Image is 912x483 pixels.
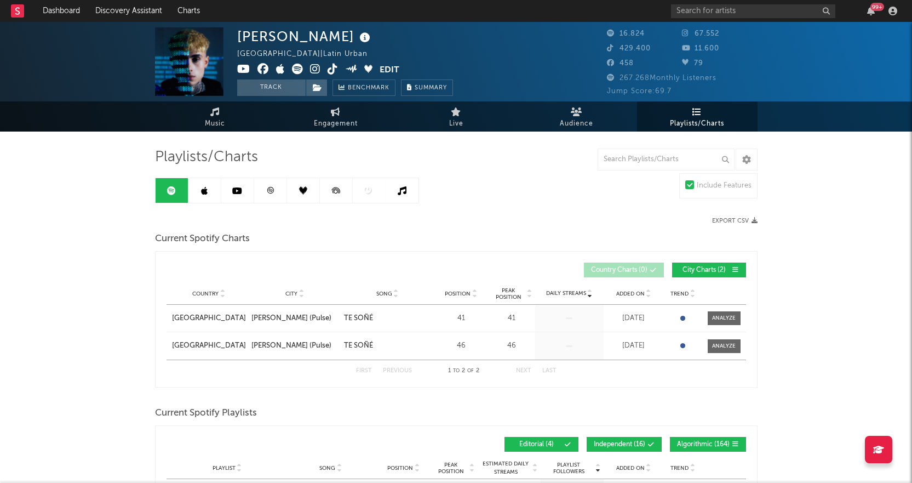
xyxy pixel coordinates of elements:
span: Editorial ( 4 ) [512,441,562,448]
div: 41 [491,313,532,324]
span: Engagement [314,117,358,130]
button: First [356,368,372,374]
span: Algorithmic ( 164 ) [677,441,730,448]
a: [GEOGRAPHIC_DATA] [172,340,246,351]
button: 99+ [867,7,875,15]
div: 99 + [870,3,884,11]
button: Summary [401,79,453,96]
span: 267.268 Monthly Listeners [607,75,716,82]
div: [PERSON_NAME] (Pulse) [251,313,331,324]
span: Playlist Followers [543,462,594,475]
span: Audience [560,117,593,130]
a: [PERSON_NAME] (Pulse) [251,313,339,324]
span: 67.552 [682,30,719,37]
span: Estimated Daily Streams [480,460,531,476]
a: Engagement [276,101,396,132]
span: Song [319,465,335,471]
span: Current Spotify Playlists [155,407,257,420]
span: Trend [670,465,689,471]
button: Independent(16) [587,437,662,452]
a: Audience [517,101,637,132]
button: City Charts(2) [672,263,746,277]
div: 41 [437,313,486,324]
a: TE SOÑÉ [344,340,431,351]
span: 429.400 [607,45,651,52]
span: Peak Position [491,287,526,300]
div: [GEOGRAPHIC_DATA] | Latin Urban [237,48,380,61]
span: 458 [607,60,634,67]
a: Benchmark [332,79,395,96]
div: [DATE] [606,313,661,324]
span: Country [192,291,219,297]
div: [PERSON_NAME] (Pulse) [251,340,331,351]
span: Country Charts ( 0 ) [591,267,647,274]
span: Current Spotify Charts [155,232,250,246]
span: Added On [616,465,645,471]
button: Export CSV [712,218,758,224]
span: Summary [415,85,447,91]
a: Music [155,101,276,132]
div: [DATE] [606,340,661,351]
a: [GEOGRAPHIC_DATA] [172,313,246,324]
span: Independent ( 16 ) [594,441,645,448]
span: 79 [682,60,703,67]
button: Edit [380,64,399,77]
div: 46 [437,340,486,351]
a: Playlists/Charts [637,101,758,132]
span: Music [205,117,225,130]
div: TE SOÑÉ [344,340,373,351]
input: Search Playlists/Charts [598,149,735,171]
span: Playlist [213,465,236,471]
span: Benchmark [348,82,389,95]
button: Previous [383,368,412,374]
div: [PERSON_NAME] [237,27,373,46]
div: 46 [491,340,532,351]
span: Position [445,291,471,297]
button: Algorithmic(164) [670,437,746,452]
span: Added On [616,291,645,297]
span: to [453,368,460,373]
span: Position [387,465,413,471]
input: Search for artists [671,4,835,18]
button: Editorial(4) [504,437,578,452]
div: TE SOÑÉ [344,313,373,324]
span: Daily Streams [546,289,586,298]
span: Song [376,291,392,297]
button: Country Charts(0) [584,263,664,277]
span: City [285,291,297,297]
span: Live [449,117,463,130]
span: Jump Score: 69.7 [607,88,672,95]
button: Last [542,368,557,374]
span: 16.824 [607,30,645,37]
a: [PERSON_NAME] (Pulse) [251,340,339,351]
span: City Charts ( 2 ) [679,267,730,274]
a: TE SOÑÉ [344,313,431,324]
span: Trend [670,291,689,297]
span: Playlists/Charts [155,151,258,164]
span: of [467,368,474,373]
button: Next [516,368,531,374]
div: 1 2 2 [434,365,494,378]
span: Playlists/Charts [670,117,724,130]
a: Live [396,101,517,132]
div: Include Features [697,179,752,192]
span: 11.600 [682,45,719,52]
span: Peak Position [434,462,468,475]
button: Track [237,79,306,96]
